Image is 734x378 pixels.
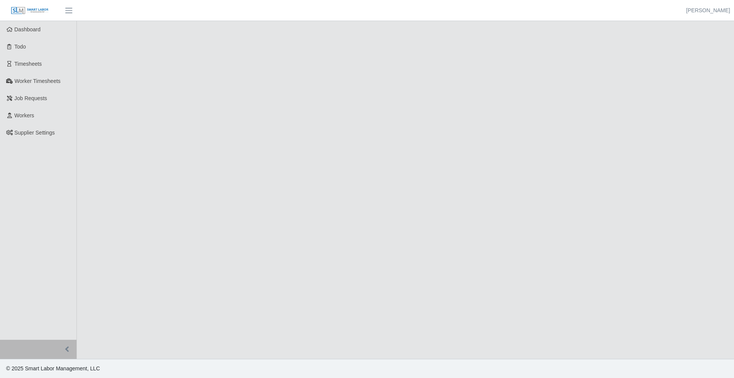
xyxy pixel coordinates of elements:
[15,44,26,50] span: Todo
[15,26,41,32] span: Dashboard
[15,61,42,67] span: Timesheets
[15,78,60,84] span: Worker Timesheets
[15,112,34,118] span: Workers
[686,6,730,15] a: [PERSON_NAME]
[11,6,49,15] img: SLM Logo
[15,130,55,136] span: Supplier Settings
[6,365,100,372] span: © 2025 Smart Labor Management, LLC
[15,95,47,101] span: Job Requests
